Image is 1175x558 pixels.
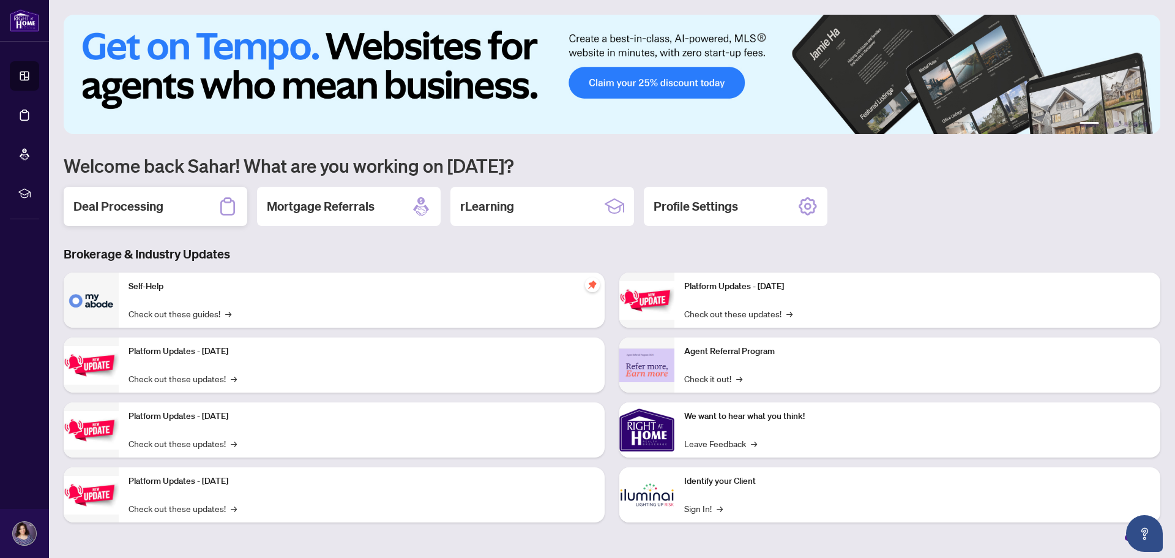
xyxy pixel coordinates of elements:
[684,307,793,320] a: Check out these updates!→
[129,475,595,488] p: Platform Updates - [DATE]
[10,9,39,32] img: logo
[751,437,757,450] span: →
[654,198,738,215] h2: Profile Settings
[786,307,793,320] span: →
[64,346,119,385] img: Platform Updates - September 16, 2025
[64,476,119,515] img: Platform Updates - July 8, 2025
[64,246,1160,263] h3: Brokerage & Industry Updates
[684,502,723,515] a: Sign In!→
[619,467,674,522] img: Identify your Client
[619,402,674,458] img: We want to hear what you think!
[267,198,375,215] h2: Mortgage Referrals
[129,345,595,358] p: Platform Updates - [DATE]
[64,15,1160,134] img: Slide 0
[684,280,1151,293] p: Platform Updates - [DATE]
[129,280,595,293] p: Self-Help
[619,281,674,320] img: Platform Updates - June 23, 2025
[1143,122,1148,127] button: 6
[684,410,1151,423] p: We want to hear what you think!
[231,437,237,450] span: →
[717,502,723,515] span: →
[1114,122,1119,127] button: 3
[1080,122,1099,127] button: 1
[684,475,1151,488] p: Identify your Client
[225,307,231,320] span: →
[684,372,742,385] a: Check it out!→
[64,411,119,450] img: Platform Updates - July 21, 2025
[129,410,595,423] p: Platform Updates - [DATE]
[13,522,36,545] img: Profile Icon
[73,198,163,215] h2: Deal Processing
[1104,122,1109,127] button: 2
[684,345,1151,358] p: Agent Referral Program
[129,502,237,515] a: Check out these updates!→
[460,198,514,215] h2: rLearning
[619,349,674,382] img: Agent Referral Program
[1126,515,1163,552] button: Open asap
[231,372,237,385] span: →
[129,307,231,320] a: Check out these guides!→
[129,372,237,385] a: Check out these updates!→
[736,372,742,385] span: →
[1124,122,1128,127] button: 4
[1133,122,1138,127] button: 5
[64,154,1160,177] h1: Welcome back Sahar! What are you working on [DATE]?
[231,502,237,515] span: →
[129,437,237,450] a: Check out these updates!→
[585,277,600,292] span: pushpin
[64,273,119,328] img: Self-Help
[684,437,757,450] a: Leave Feedback→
